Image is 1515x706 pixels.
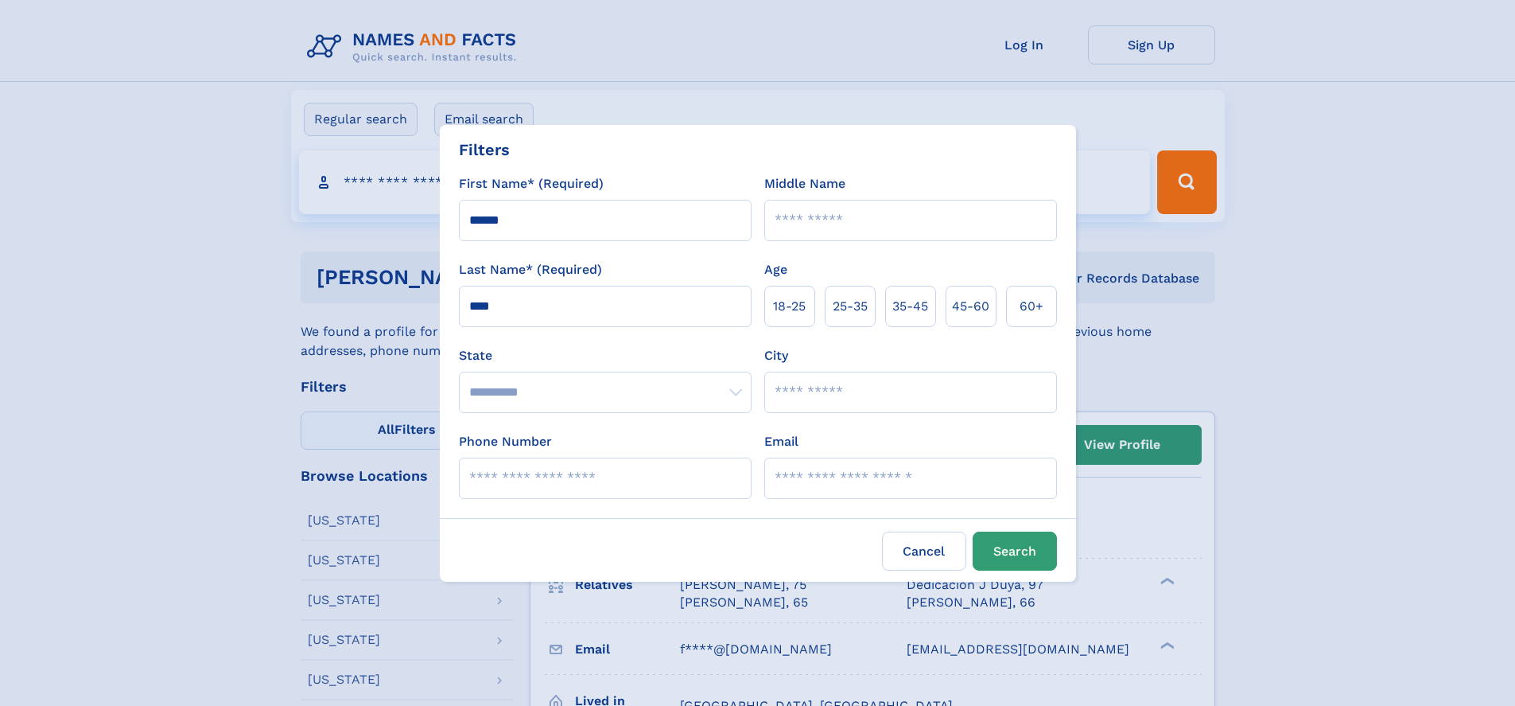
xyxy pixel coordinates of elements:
label: Cancel [882,532,966,571]
label: Phone Number [459,432,552,451]
span: 60+ [1020,297,1043,316]
label: Middle Name [764,174,845,193]
label: First Name* (Required) [459,174,604,193]
span: 35‑45 [892,297,928,316]
span: 25‑35 [833,297,868,316]
label: City [764,346,788,365]
label: State [459,346,752,365]
label: Last Name* (Required) [459,260,602,279]
label: Email [764,432,798,451]
label: Age [764,260,787,279]
button: Search [973,532,1057,571]
div: Filters [459,138,510,162]
span: 18‑25 [773,297,806,316]
span: 45‑60 [952,297,989,316]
